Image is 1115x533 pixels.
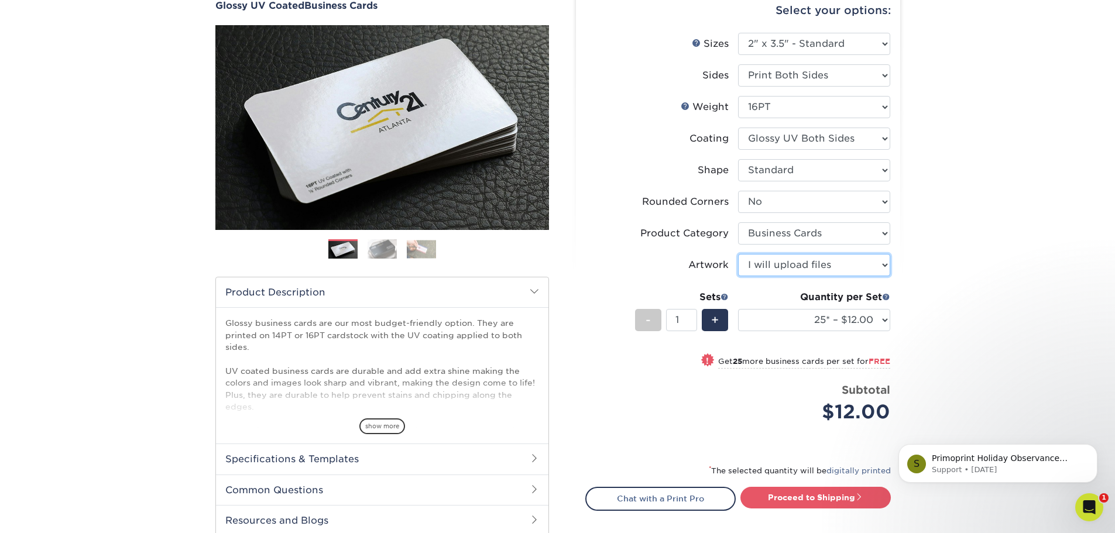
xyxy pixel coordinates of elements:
[216,277,548,307] h2: Product Description
[359,418,405,434] span: show more
[681,100,729,114] div: Weight
[1099,493,1109,503] span: 1
[881,419,1115,501] iframe: Intercom notifications message
[842,383,890,396] strong: Subtotal
[646,311,651,329] span: -
[738,290,890,304] div: Quantity per Set
[733,357,742,366] strong: 25
[216,443,548,474] h2: Specifications & Templates
[328,235,358,264] img: Business Cards 01
[702,68,729,82] div: Sides
[698,163,729,177] div: Shape
[585,487,736,510] a: Chat with a Print Pro
[216,474,548,505] h2: Common Questions
[709,466,891,475] small: The selected quantity will be
[225,317,539,472] p: Glossy business cards are our most budget-friendly option. They are printed on 14PT or 16PT cards...
[718,357,890,369] small: Get more business cards per set for
[826,466,891,475] a: digitally printed
[640,226,729,240] div: Product Category
[407,240,436,258] img: Business Cards 03
[692,37,729,51] div: Sizes
[711,311,719,329] span: +
[869,357,890,366] span: FREE
[642,195,729,209] div: Rounded Corners
[3,497,100,529] iframe: Google Customer Reviews
[688,258,729,272] div: Artwork
[706,355,709,367] span: !
[740,487,891,508] a: Proceed to Shipping
[368,239,397,259] img: Business Cards 02
[689,132,729,146] div: Coating
[1075,493,1103,521] iframe: Intercom live chat
[635,290,729,304] div: Sets
[747,398,890,426] div: $12.00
